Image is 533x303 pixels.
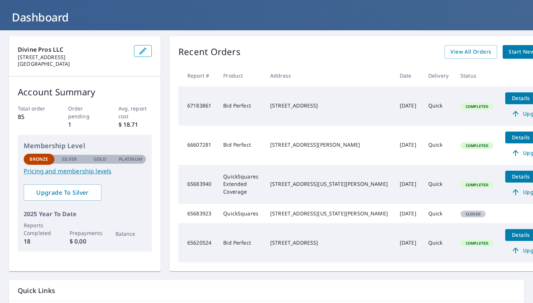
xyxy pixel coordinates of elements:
[394,223,422,262] td: [DATE]
[461,241,493,246] span: Completed
[62,156,77,163] p: Silver
[217,65,264,86] th: Product
[178,86,217,126] td: 67183861
[270,141,388,149] div: [STREET_ADDRESS][PERSON_NAME]
[510,231,532,238] span: Details
[18,61,128,67] p: [GEOGRAPHIC_DATA]
[9,10,524,25] h1: Dashboard
[18,286,515,295] p: Quick Links
[422,126,455,165] td: Quick
[70,237,100,246] p: $ 0.00
[270,180,388,188] div: [STREET_ADDRESS][US_STATE][PERSON_NAME]
[94,156,106,163] p: Gold
[217,223,264,262] td: Bid Perfect
[24,167,146,176] a: Pricing and membership levels
[217,126,264,165] td: Bid Perfect
[394,204,422,223] td: [DATE]
[68,120,102,129] p: 1
[178,65,217,86] th: Report #
[30,188,95,197] span: Upgrade To Silver
[68,105,102,120] p: Order pending
[24,221,54,237] p: Reports Completed
[270,102,388,109] div: [STREET_ADDRESS]
[178,126,217,165] td: 66607281
[270,210,388,217] div: [STREET_ADDRESS][US_STATE][PERSON_NAME]
[18,105,51,112] p: Total order
[450,47,491,57] span: View All Orders
[178,204,217,223] td: 65683923
[461,211,485,217] span: Closed
[118,120,152,129] p: $ 18.71
[178,223,217,262] td: 65620524
[70,229,100,237] p: Prepayments
[461,182,493,187] span: Completed
[445,45,497,59] a: View All Orders
[510,134,532,141] span: Details
[422,86,455,126] td: Quick
[422,165,455,204] td: Quick
[422,65,455,86] th: Delivery
[510,173,532,180] span: Details
[217,86,264,126] td: Bid Perfect
[18,45,128,54] p: Divine Pros LLC
[178,165,217,204] td: 65683940
[422,223,455,262] td: Quick
[24,184,101,201] a: Upgrade To Silver
[30,156,48,163] p: Bronze
[217,165,264,204] td: QuickSquares Extended Coverage
[394,65,422,86] th: Date
[118,105,152,120] p: Avg. report cost
[510,95,532,102] span: Details
[461,104,493,109] span: Completed
[394,86,422,126] td: [DATE]
[24,210,146,218] p: 2025 Year To Date
[461,143,493,148] span: Completed
[217,204,264,223] td: QuickSquares
[24,141,146,151] p: Membership Level
[422,204,455,223] td: Quick
[264,65,394,86] th: Address
[24,237,54,246] p: 18
[394,165,422,204] td: [DATE]
[18,54,128,61] p: [STREET_ADDRESS]
[18,112,51,121] p: 85
[270,239,388,246] div: [STREET_ADDRESS]
[178,45,241,59] p: Recent Orders
[119,156,142,163] p: Platinum
[455,65,499,86] th: Status
[18,85,152,99] p: Account Summary
[115,230,146,238] p: Balance
[394,126,422,165] td: [DATE]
